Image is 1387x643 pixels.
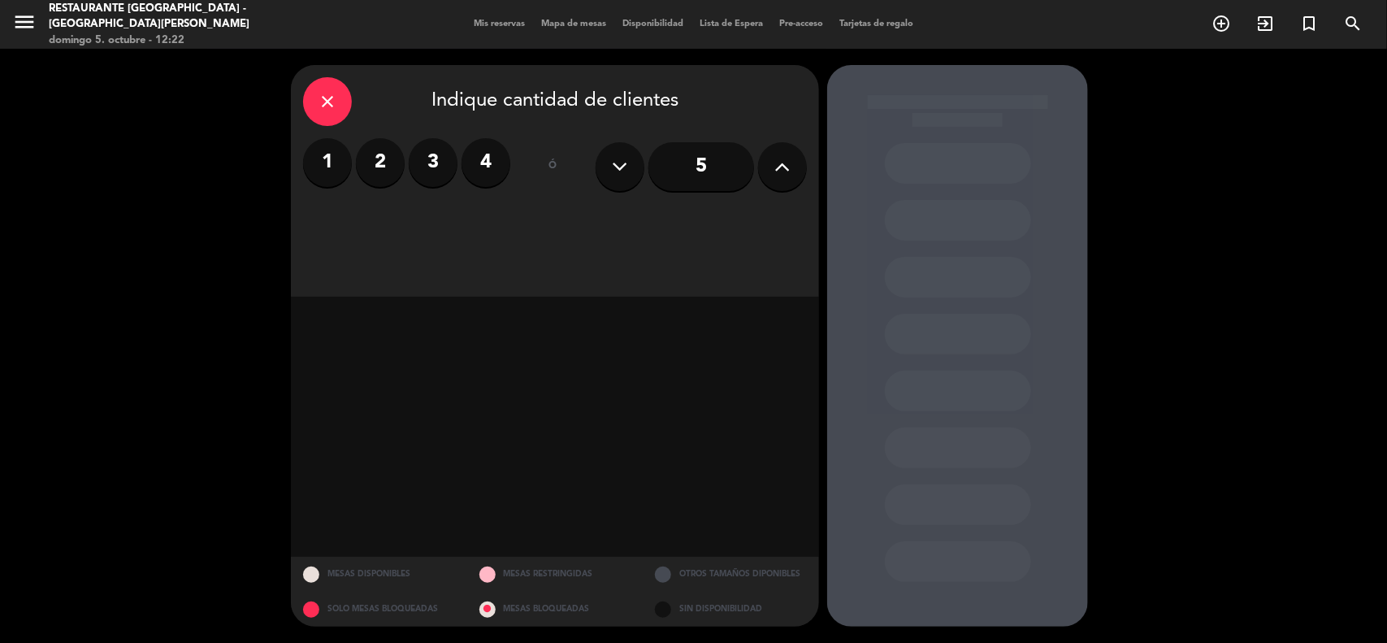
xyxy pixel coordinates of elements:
div: SIN DISPONIBILIDAD [643,592,819,627]
i: add_circle_outline [1211,14,1231,33]
div: MESAS DISPONIBLES [291,557,467,592]
label: 2 [356,138,405,187]
div: MESAS BLOQUEADAS [467,592,644,627]
i: close [318,92,337,111]
label: 3 [409,138,457,187]
label: 4 [462,138,510,187]
i: search [1343,14,1363,33]
button: menu [12,10,37,40]
label: 1 [303,138,352,187]
div: SOLO MESAS BLOQUEADAS [291,592,467,627]
div: MESAS RESTRINGIDAS [467,557,644,592]
i: exit_to_app [1255,14,1275,33]
i: turned_in_not [1299,14,1319,33]
span: Tarjetas de regalo [831,20,921,28]
span: Mapa de mesas [533,20,614,28]
span: Lista de Espera [691,20,771,28]
div: Indique cantidad de clientes [303,77,807,126]
div: OTROS TAMAÑOS DIPONIBLES [643,557,819,592]
span: Pre-acceso [771,20,831,28]
div: ó [527,138,579,195]
span: Disponibilidad [614,20,691,28]
i: menu [12,10,37,34]
div: Restaurante [GEOGRAPHIC_DATA] - [GEOGRAPHIC_DATA][PERSON_NAME] [49,1,335,33]
span: Mis reservas [466,20,533,28]
div: domingo 5. octubre - 12:22 [49,33,335,49]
